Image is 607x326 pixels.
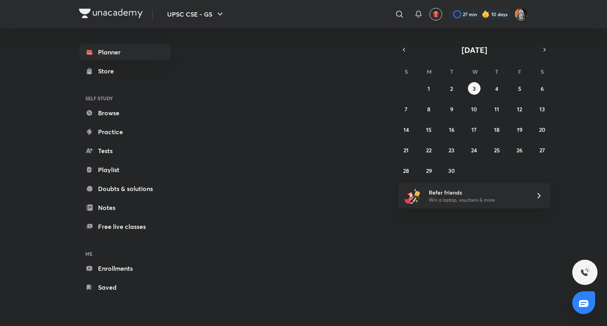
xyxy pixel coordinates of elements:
[541,85,544,92] abbr: September 6, 2025
[79,92,171,105] h6: SELF STUDY
[518,68,521,75] abbr: Friday
[422,123,435,136] button: September 15, 2025
[536,144,549,156] button: September 27, 2025
[517,146,522,154] abbr: September 26, 2025
[490,123,503,136] button: September 18, 2025
[450,68,453,75] abbr: Tuesday
[79,9,143,20] a: Company Logo
[79,63,171,79] a: Store
[429,197,526,204] p: Win a laptop, vouchers & more
[403,126,409,133] abbr: September 14, 2025
[517,105,522,113] abbr: September 12, 2025
[495,68,498,75] abbr: Thursday
[490,144,503,156] button: September 25, 2025
[400,144,413,156] button: September 21, 2025
[471,126,477,133] abbr: September 17, 2025
[449,126,454,133] abbr: September 16, 2025
[422,103,435,115] button: September 8, 2025
[162,6,230,22] button: UPSC CSE - GS
[428,85,430,92] abbr: September 1, 2025
[468,103,481,115] button: September 10, 2025
[409,44,539,55] button: [DATE]
[471,146,477,154] abbr: September 24, 2025
[403,146,409,154] abbr: September 21, 2025
[580,268,590,277] img: ttu
[468,144,481,156] button: September 24, 2025
[430,8,442,21] button: avatar
[79,124,171,140] a: Practice
[468,123,481,136] button: September 17, 2025
[79,219,171,234] a: Free live classes
[445,103,458,115] button: September 9, 2025
[400,164,413,177] button: September 28, 2025
[448,167,455,174] abbr: September 30, 2025
[450,85,453,92] abbr: September 2, 2025
[536,103,549,115] button: September 13, 2025
[445,82,458,95] button: September 2, 2025
[429,188,526,197] h6: Refer friends
[536,123,549,136] button: September 20, 2025
[494,146,500,154] abbr: September 25, 2025
[79,44,171,60] a: Planner
[513,144,526,156] button: September 26, 2025
[79,247,171,260] h6: ME
[445,144,458,156] button: September 23, 2025
[79,162,171,178] a: Playlist
[515,7,528,21] img: Prakhar Singh
[426,146,432,154] abbr: September 22, 2025
[495,85,498,92] abbr: September 4, 2025
[432,11,439,18] img: avatar
[468,82,481,95] button: September 3, 2025
[403,167,409,174] abbr: September 28, 2025
[79,181,171,197] a: Doubts & solutions
[405,188,420,204] img: referral
[79,200,171,215] a: Notes
[79,260,171,276] a: Enrollments
[405,68,408,75] abbr: Sunday
[471,105,477,113] abbr: September 10, 2025
[473,85,476,92] abbr: September 3, 2025
[494,105,499,113] abbr: September 11, 2025
[400,123,413,136] button: September 14, 2025
[494,126,500,133] abbr: September 18, 2025
[490,103,503,115] button: September 11, 2025
[405,105,407,113] abbr: September 7, 2025
[449,146,454,154] abbr: September 23, 2025
[445,123,458,136] button: September 16, 2025
[490,82,503,95] button: September 4, 2025
[472,68,478,75] abbr: Wednesday
[513,103,526,115] button: September 12, 2025
[426,167,432,174] abbr: September 29, 2025
[426,126,432,133] abbr: September 15, 2025
[79,9,143,18] img: Company Logo
[422,82,435,95] button: September 1, 2025
[450,105,453,113] abbr: September 9, 2025
[445,164,458,177] button: September 30, 2025
[427,68,432,75] abbr: Monday
[422,164,435,177] button: September 29, 2025
[517,126,522,133] abbr: September 19, 2025
[539,126,545,133] abbr: September 20, 2025
[400,103,413,115] button: September 7, 2025
[462,45,487,55] span: [DATE]
[541,68,544,75] abbr: Saturday
[79,143,171,159] a: Tests
[539,146,545,154] abbr: September 27, 2025
[79,279,171,295] a: Saved
[536,82,549,95] button: September 6, 2025
[79,105,171,121] a: Browse
[539,105,545,113] abbr: September 13, 2025
[422,144,435,156] button: September 22, 2025
[518,85,521,92] abbr: September 5, 2025
[427,105,430,113] abbr: September 8, 2025
[513,123,526,136] button: September 19, 2025
[482,10,490,18] img: streak
[513,82,526,95] button: September 5, 2025
[98,66,119,76] div: Store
